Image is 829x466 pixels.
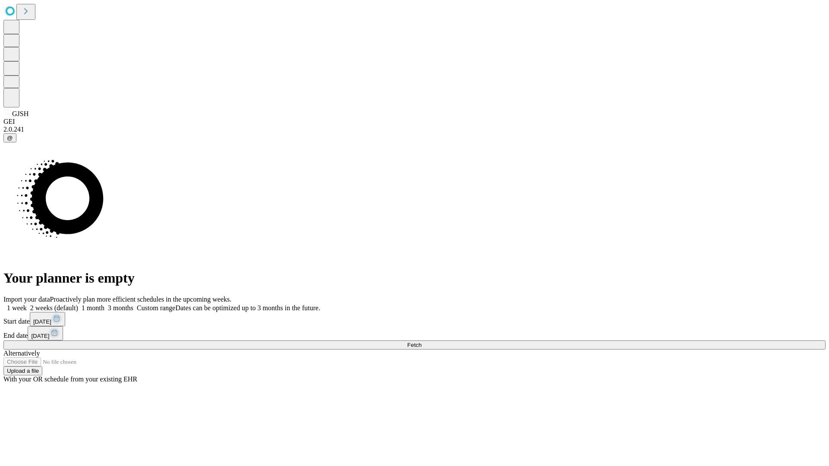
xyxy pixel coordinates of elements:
span: Proactively plan more efficient schedules in the upcoming weeks. [50,296,231,303]
button: @ [3,133,16,142]
div: GEI [3,118,826,126]
div: 2.0.241 [3,126,826,133]
button: Upload a file [3,366,42,375]
div: End date [3,326,826,340]
span: @ [7,135,13,141]
span: [DATE] [31,333,49,339]
span: With your OR schedule from your existing EHR [3,375,137,383]
h1: Your planner is empty [3,270,826,286]
span: Custom range [137,304,175,312]
span: 2 weeks (default) [30,304,78,312]
div: Start date [3,312,826,326]
span: Fetch [407,342,421,348]
span: Alternatively [3,349,40,357]
span: GJSH [12,110,28,117]
span: 1 week [7,304,27,312]
button: [DATE] [28,326,63,340]
button: Fetch [3,340,826,349]
span: Import your data [3,296,50,303]
button: [DATE] [30,312,65,326]
span: 3 months [108,304,133,312]
span: Dates can be optimized up to 3 months in the future. [175,304,320,312]
span: [DATE] [33,318,51,325]
span: 1 month [82,304,104,312]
